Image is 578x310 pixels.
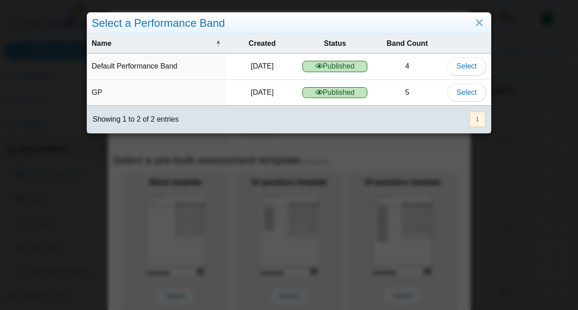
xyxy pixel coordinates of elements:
td: GP [87,80,226,106]
span: Select [457,89,477,96]
time: Oct 12, 2023 at 7:04 PM [251,62,273,70]
button: Select [447,57,486,75]
span: Name [92,39,112,47]
span: Select [457,62,477,70]
nav: pagination [469,112,485,127]
button: 1 [469,112,485,127]
td: 5 [372,80,442,106]
span: Status [324,39,346,47]
span: Band Count [387,39,428,47]
td: 4 [372,54,442,79]
time: Aug 25, 2025 at 7:55 AM [251,89,273,96]
span: Published [302,87,367,98]
span: Created [249,39,276,47]
a: Close [472,15,486,31]
div: Showing 1 to 2 of 2 entries [87,106,178,133]
span: Published [302,61,367,72]
span: Name : Activate to invert sorting [215,34,221,53]
td: Default Performance Band [87,54,226,79]
button: Select [447,84,486,102]
div: Select a Performance Band [87,13,491,34]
